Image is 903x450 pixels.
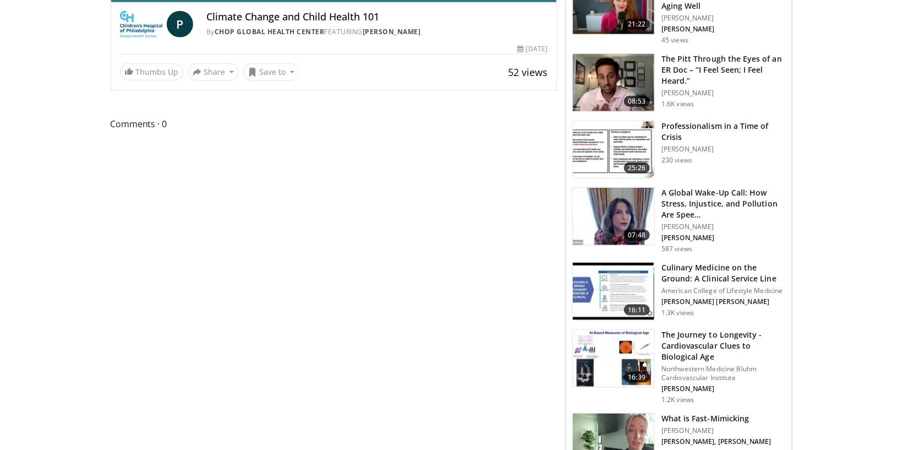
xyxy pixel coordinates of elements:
p: 1.6K views [661,100,694,109]
p: [PERSON_NAME] [661,25,785,34]
a: P [167,11,193,37]
img: CHOP Global Health Center [120,11,162,37]
img: b5470ce6-7f25-4b38-9b25-310de496d4e1.150x105_q85_crop-smart_upscale.jpg [573,330,654,387]
a: 07:48 A Global Wake-Up Call: How Stress, Injustice, and Pollution Are Spee… [PERSON_NAME] [PERSON... [572,187,785,253]
a: 25:26 Professionalism in a Time of Crisis [PERSON_NAME] 230 views [572,121,785,179]
p: 230 views [661,156,692,165]
a: 16:39 The Journey to Longevity - Cardiovascular Clues to Biological Age Northwestern Medicine Blu... [572,329,785,404]
p: 45 views [661,36,688,45]
span: 16:39 [624,372,650,383]
p: 1.2K views [661,395,694,404]
p: 1.3K views [661,308,694,317]
h3: The Journey to Longevity - Cardiovascular Clues to Biological Age [661,329,785,362]
h3: What is Fast-Mimicking [661,413,771,424]
h3: A Global Wake-Up Call: How Stress, Injustice, and Pollution Are Spee… [661,187,785,220]
a: 08:53 The Pitt Through the Eyes of an ER Doc – “I Feel Seen; I Feel Heard.” [PERSON_NAME] 1.6K views [572,53,785,112]
p: Northwestern Medicine Bluhm Cardiovascular Institute [661,365,785,382]
p: [PERSON_NAME] [PERSON_NAME] [661,297,785,306]
p: 587 views [661,245,692,253]
p: [PERSON_NAME], [PERSON_NAME] [661,437,771,446]
p: [PERSON_NAME] [661,14,785,23]
button: Share [188,63,239,81]
span: 52 views [508,66,548,79]
div: [DATE] [518,44,548,54]
h3: Professionalism in a Time of Crisis [661,121,785,143]
span: 07:48 [624,230,650,241]
p: [PERSON_NAME] [661,89,785,97]
img: 61bec8e7-4634-419f-929c-a42a8f9497b1.150x105_q85_crop-smart_upscale.jpg [573,121,654,178]
a: CHOP Global Health Center [215,27,325,36]
h3: Culinary Medicine on the Ground: A Clinical Service Line [661,262,785,284]
a: Thumbs Up [120,63,184,80]
h4: Climate Change and Child Health 101 [206,11,548,23]
p: [PERSON_NAME] [661,145,785,154]
p: [PERSON_NAME] [661,223,785,231]
img: 5b1990f6-fde2-4466-b5da-2b547c0fa44f.150x105_q85_crop-smart_upscale.jpg [573,263,654,320]
a: 16:11 Culinary Medicine on the Ground: A Clinical Service Line American College of Lifestyle Medi... [572,262,785,321]
span: 08:53 [624,96,650,107]
img: deacb99e-802d-4184-8862-86b5a16472a1.150x105_q85_crop-smart_upscale.jpg [573,54,654,111]
h3: The Pitt Through the Eyes of an ER Doc – “I Feel Seen; I Feel Heard.” [661,53,785,86]
a: [PERSON_NAME] [363,27,421,36]
div: By FEATURING [206,27,548,37]
button: Save to [243,63,299,81]
p: [PERSON_NAME] [661,426,771,435]
span: Comments 0 [111,117,557,131]
p: American College of Lifestyle Medicine [661,286,785,295]
img: f55b0d9e-12ca-41bd-a6f6-05a6197ea844.150x105_q85_crop-smart_upscale.jpg [573,188,654,245]
span: 21:22 [624,19,650,30]
span: 25:26 [624,162,650,174]
p: [PERSON_NAME] [661,384,785,393]
span: 16:11 [624,305,650,316]
p: [PERSON_NAME] [661,234,785,242]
